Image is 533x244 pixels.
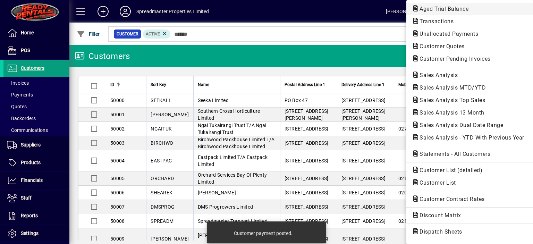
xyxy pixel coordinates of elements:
[412,122,507,128] span: Sales Analysis Dual Date Range
[412,179,459,186] span: Customer List
[412,84,489,91] span: Sales Analysis MTD/YTD
[412,18,457,25] span: Transactions
[412,196,488,202] span: Customer Contract Rates
[412,97,489,103] span: Sales Analysis Top Sales
[412,72,461,78] span: Sales Analysis
[412,212,465,219] span: Discount Matrix
[412,43,468,50] span: Customer Quotes
[412,228,466,235] span: Dispatch Sheets
[412,134,528,141] span: Sales Analysis - YTD With Previous Year
[412,167,486,174] span: Customer List (detailed)
[412,151,494,157] span: Statements - All Customers
[412,31,482,37] span: Unallocated Payments
[412,6,472,12] span: Aged Trial Balance
[412,109,488,116] span: Sales Analysis 13 Month
[412,56,494,62] span: Customer Pending Invoices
